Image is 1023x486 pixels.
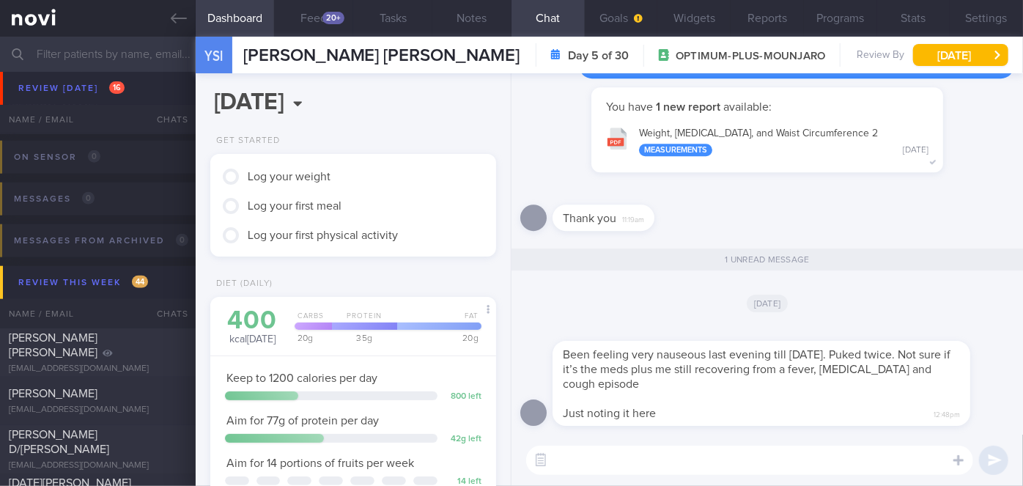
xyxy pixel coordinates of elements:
div: Fat [393,312,481,330]
div: [DATE] [903,145,928,156]
strong: 1 new report [653,101,723,113]
div: [EMAIL_ADDRESS][DOMAIN_NAME] [9,405,187,416]
div: Carbs [290,312,332,330]
div: Messages [10,189,98,209]
div: Messages from Archived [10,231,192,251]
span: [PERSON_NAME] D/[PERSON_NAME] [9,429,109,455]
span: Thank you [563,213,616,224]
div: 42 g left [445,434,481,445]
span: [PERSON_NAME] [PERSON_NAME] [243,47,520,65]
div: 20+ [322,12,344,24]
div: 35 g [328,334,397,342]
span: 0 [176,234,188,246]
strong: Day 5 of 30 [568,48,629,63]
button: [DATE] [913,44,1008,66]
p: You have available: [606,100,928,114]
div: [EMAIL_ADDRESS][DOMAIN_NAME] [9,460,187,471]
span: [PERSON_NAME] [PERSON_NAME] [9,332,97,358]
span: 0 [82,192,95,205]
span: Review By [857,49,904,62]
span: Been feeling very nauseous last evening till [DATE]. Puked twice. Not sure if it’s the meds plus ... [563,349,950,390]
span: Aim for 14 portions of fruits per week [226,457,414,469]
div: Weight, [MEDICAL_DATA], and Waist Circumference 2 [639,128,928,157]
span: [PERSON_NAME] [PERSON_NAME] [9,87,97,114]
span: Keep to 1200 calories per day [226,372,377,384]
span: 0 [88,150,100,163]
span: Just noting it here [563,408,656,419]
button: Weight, [MEDICAL_DATA], and Waist Circumference 2 Measurements [DATE] [599,118,936,164]
span: 11:19am [622,211,644,225]
div: [EMAIL_ADDRESS][DOMAIN_NAME] [9,119,187,130]
div: 800 left [445,391,481,402]
div: Protein [328,312,397,330]
div: 20 g [393,334,481,342]
div: Diet (Daily) [210,279,273,290]
span: 12:48pm [934,406,960,420]
div: YSI [192,28,236,84]
span: Aim for 77g of protein per day [226,415,379,427]
div: 20 g [290,334,332,342]
div: Measurements [639,144,712,156]
span: 44 [132,276,148,288]
div: 400 [225,308,280,334]
span: [PERSON_NAME] [9,388,97,400]
div: Review this week [15,273,152,292]
div: Chats [137,299,196,328]
div: Get Started [210,136,280,147]
div: On sensor [10,147,104,167]
div: kcal [DATE] [225,308,280,347]
span: OPTIMUM-PLUS-MOUNJARO [676,49,825,64]
span: [DATE] [747,295,789,312]
div: [EMAIL_ADDRESS][DOMAIN_NAME] [9,364,187,375]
